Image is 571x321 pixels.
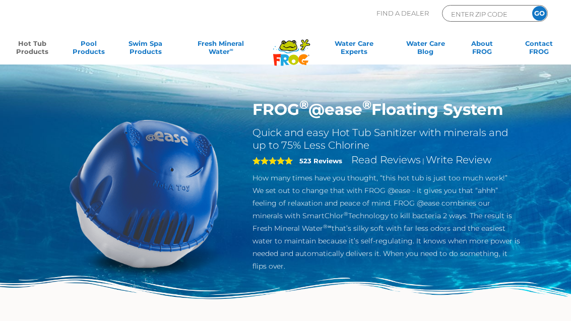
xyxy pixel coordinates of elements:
[123,39,167,59] a: Swim SpaProducts
[252,157,293,165] span: 5
[362,97,371,112] sup: ®
[180,39,262,59] a: Fresh MineralWater∞
[252,172,520,273] p: How many times have you thought, “this hot tub is just too much work!” We set out to change that ...
[404,39,448,59] a: Water CareBlog
[230,47,233,52] sup: ∞
[299,157,342,165] strong: 523 Reviews
[51,100,238,287] img: hot-tub-product-atease-system.png
[323,223,332,230] sup: ®∞
[268,26,315,66] img: Frog Products Logo
[517,39,561,59] a: ContactFROG
[460,39,504,59] a: AboutFROG
[426,154,491,166] a: Write Review
[376,5,429,22] p: Find A Dealer
[532,6,547,21] input: GO
[344,211,348,217] sup: ®
[299,97,308,112] sup: ®
[422,157,424,165] span: |
[351,154,421,166] a: Read Reviews
[317,39,391,59] a: Water CareExperts
[67,39,110,59] a: PoolProducts
[252,126,520,152] h2: Quick and easy Hot Tub Sanitizer with minerals and up to 75% Less Chlorine
[10,39,54,59] a: Hot TubProducts
[252,100,520,119] h1: FROG @ease Floating System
